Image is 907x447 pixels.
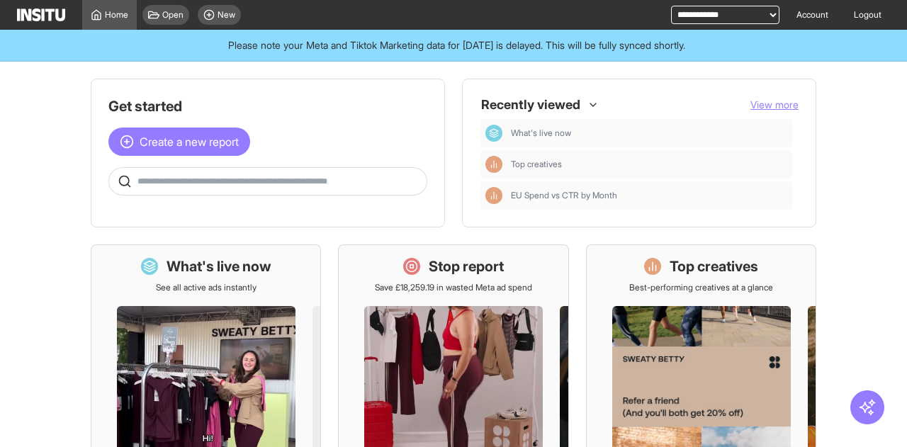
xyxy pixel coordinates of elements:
[140,133,239,150] span: Create a new report
[485,187,502,204] div: Insights
[511,128,571,139] span: What's live now
[228,38,685,52] span: Please note your Meta and Tiktok Marketing data for [DATE] is delayed. This will be fully synced ...
[485,156,502,173] div: Insights
[485,125,502,142] div: Dashboard
[511,159,787,170] span: Top creatives
[17,9,65,21] img: Logo
[105,9,128,21] span: Home
[511,190,617,201] span: EU Spend vs CTR by Month
[511,128,787,139] span: What's live now
[162,9,184,21] span: Open
[429,256,504,276] h1: Stop report
[167,256,271,276] h1: What's live now
[750,98,799,111] span: View more
[218,9,235,21] span: New
[750,98,799,112] button: View more
[629,282,773,293] p: Best-performing creatives at a glance
[375,282,532,293] p: Save £18,259.19 in wasted Meta ad spend
[670,256,758,276] h1: Top creatives
[156,282,257,293] p: See all active ads instantly
[108,128,250,156] button: Create a new report
[511,159,562,170] span: Top creatives
[511,190,787,201] span: EU Spend vs CTR by Month
[108,96,427,116] h1: Get started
